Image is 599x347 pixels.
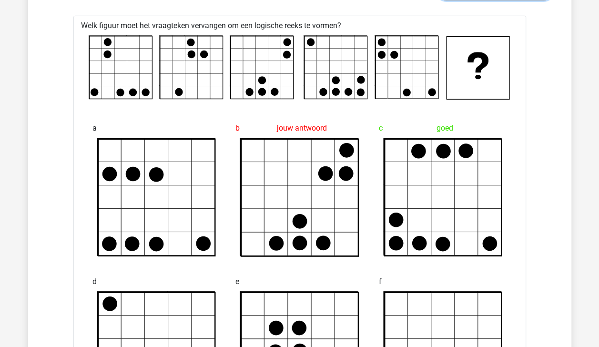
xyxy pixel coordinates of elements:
span: f [379,272,382,291]
div: jouw antwoord [235,119,364,138]
span: a [92,119,97,138]
span: d [92,272,97,291]
div: goed [379,119,507,138]
span: e [235,272,239,291]
span: b [235,119,240,138]
span: c [379,119,383,138]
